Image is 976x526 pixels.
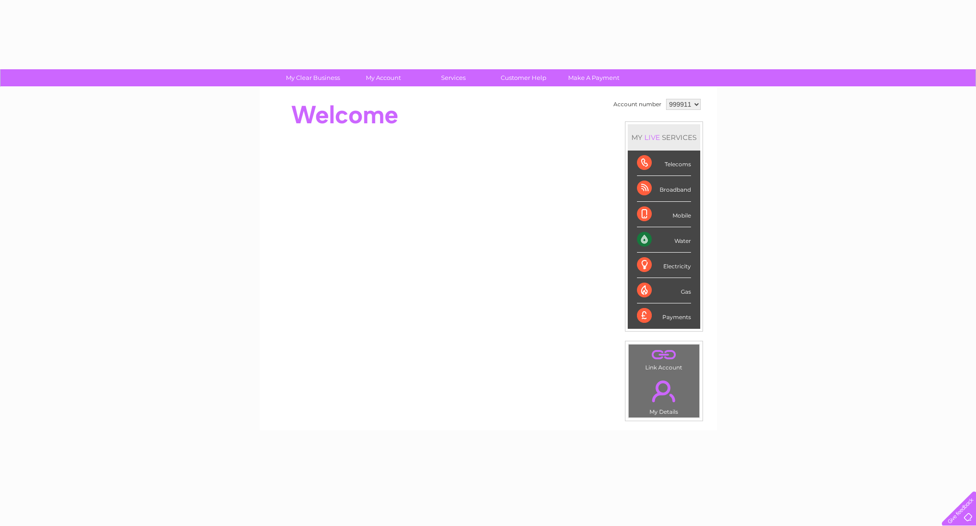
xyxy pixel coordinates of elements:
[637,278,691,303] div: Gas
[637,253,691,278] div: Electricity
[485,69,562,86] a: Customer Help
[345,69,421,86] a: My Account
[643,133,662,142] div: LIVE
[275,69,351,86] a: My Clear Business
[637,227,691,253] div: Water
[637,202,691,227] div: Mobile
[637,151,691,176] div: Telecoms
[556,69,632,86] a: Make A Payment
[637,176,691,201] div: Broadband
[637,303,691,328] div: Payments
[628,373,700,418] td: My Details
[631,347,697,363] a: .
[628,344,700,373] td: Link Account
[631,375,697,407] a: .
[611,97,664,112] td: Account number
[415,69,491,86] a: Services
[628,124,700,151] div: MY SERVICES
